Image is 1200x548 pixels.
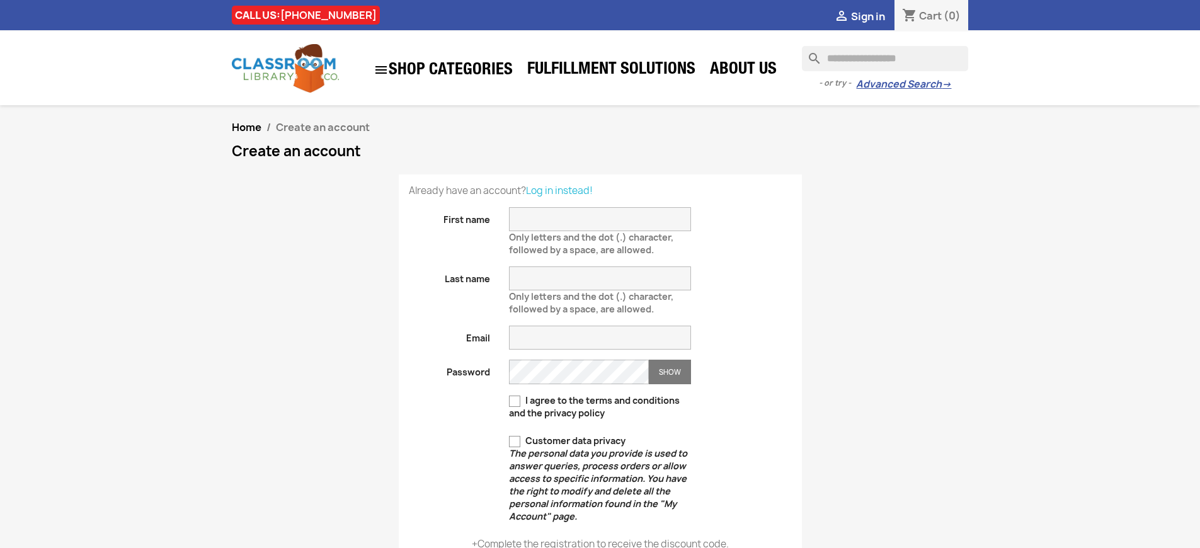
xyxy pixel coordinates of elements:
span: Cart [919,9,942,23]
h1: Create an account [232,144,969,159]
span: Create an account [276,120,370,134]
span: Sign in [851,9,885,23]
a: [PHONE_NUMBER] [280,8,377,22]
p: Already have an account? [409,185,792,197]
label: Customer data privacy [509,435,691,523]
a: Log in instead! [526,184,593,197]
span: → [942,78,951,91]
input: Search [802,46,968,71]
label: First name [399,207,500,226]
a: SHOP CATEGORIES [367,56,519,84]
input: Password input [509,360,649,384]
span: Only letters and the dot (.) character, followed by a space, are allowed. [509,285,673,315]
em: The personal data you provide is used to answer queries, process orders or allow access to specif... [509,447,687,522]
i:  [374,62,389,77]
label: Email [399,326,500,345]
span: (0) [944,9,961,23]
a:  Sign in [834,9,885,23]
span: - or try - [819,77,856,89]
i: shopping_cart [902,9,917,24]
a: Advanced Search→ [856,78,951,91]
i: search [802,46,817,61]
i:  [834,9,849,25]
button: Show [649,360,691,384]
label: I agree to the terms and conditions and the privacy policy [509,394,691,420]
span: Only letters and the dot (.) character, followed by a space, are allowed. [509,226,673,256]
label: Password [399,360,500,379]
div: CALL US: [232,6,380,25]
a: Home [232,120,261,134]
a: About Us [704,58,783,83]
a: Fulfillment Solutions [521,58,702,83]
img: Classroom Library Company [232,44,339,93]
label: Last name [399,266,500,285]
